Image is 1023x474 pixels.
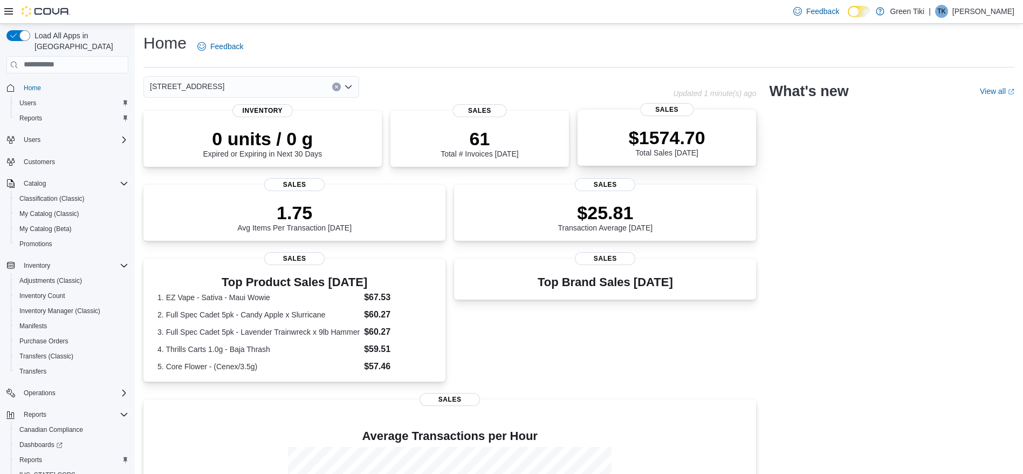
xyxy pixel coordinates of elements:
[15,365,51,378] a: Transfers
[203,128,322,158] div: Expired or Expiring in Next 30 Days
[15,238,57,250] a: Promotions
[264,252,325,265] span: Sales
[538,276,673,289] h3: Top Brand Sales [DATE]
[2,258,133,273] button: Inventory
[19,292,65,300] span: Inventory Count
[15,238,128,250] span: Promotions
[2,407,133,422] button: Reports
[980,87,1014,96] a: View allExternal link
[15,320,128,333] span: Manifests
[420,393,480,406] span: Sales
[453,104,506,117] span: Sales
[143,32,187,54] h1: Home
[19,133,128,146] span: Users
[15,222,76,235] a: My Catalog (Beta)
[19,209,79,218] span: My Catalog (Classic)
[19,367,46,376] span: Transfers
[640,103,694,116] span: Sales
[15,423,128,436] span: Canadian Compliance
[2,176,133,191] button: Catalog
[24,179,46,188] span: Catalog
[344,83,353,91] button: Open list of options
[19,387,128,399] span: Operations
[11,364,133,379] button: Transfers
[19,352,73,361] span: Transfers (Classic)
[19,133,45,146] button: Users
[15,274,86,287] a: Adjustments (Classic)
[11,303,133,319] button: Inventory Manager (Classic)
[11,273,133,288] button: Adjustments (Classic)
[806,6,839,17] span: Feedback
[19,177,50,190] button: Catalog
[15,423,87,436] a: Canadian Compliance
[19,307,100,315] span: Inventory Manager (Classic)
[157,309,360,320] dt: 2. Full Spec Cadet 5pk - Candy Apple x Slurricane
[441,128,518,150] p: 61
[152,430,747,443] h4: Average Transactions per Hour
[19,387,60,399] button: Operations
[629,127,705,157] div: Total Sales [DATE]
[15,365,128,378] span: Transfers
[15,453,46,466] a: Reports
[558,202,653,232] div: Transaction Average [DATE]
[2,385,133,401] button: Operations
[789,1,843,22] a: Feedback
[157,361,360,372] dt: 5. Core Flower - (Cenex/3.5g)
[11,437,133,452] a: Dashboards
[364,308,431,321] dd: $60.27
[952,5,1014,18] p: [PERSON_NAME]
[15,97,40,110] a: Users
[15,335,128,348] span: Purchase Orders
[15,112,128,125] span: Reports
[937,5,945,18] span: TK
[364,291,431,304] dd: $67.53
[848,6,870,17] input: Dark Mode
[11,452,133,468] button: Reports
[264,178,325,191] span: Sales
[19,425,83,434] span: Canadian Compliance
[15,289,128,302] span: Inventory Count
[15,350,128,363] span: Transfers (Classic)
[19,337,68,346] span: Purchase Orders
[19,322,47,330] span: Manifests
[11,288,133,303] button: Inventory Count
[15,335,73,348] a: Purchase Orders
[22,6,70,17] img: Cova
[157,292,360,303] dt: 1. EZ Vape - Sativa - Maui Wowie
[769,83,848,100] h2: What's new
[575,178,635,191] span: Sales
[15,304,105,317] a: Inventory Manager (Classic)
[19,82,45,94] a: Home
[19,99,36,107] span: Users
[15,453,128,466] span: Reports
[232,104,293,117] span: Inventory
[2,80,133,96] button: Home
[19,240,52,248] span: Promotions
[19,155,128,168] span: Customers
[332,83,341,91] button: Clear input
[11,236,133,252] button: Promotions
[2,154,133,170] button: Customers
[19,408,51,421] button: Reports
[15,207,128,220] span: My Catalog (Classic)
[364,326,431,338] dd: $60.27
[193,36,248,57] a: Feedback
[237,202,352,224] p: 1.75
[30,30,128,52] span: Load All Apps in [GEOGRAPHIC_DATA]
[19,114,42,123] span: Reports
[19,259,128,272] span: Inventory
[11,319,133,334] button: Manifests
[11,111,133,126] button: Reports
[11,206,133,221] button: My Catalog (Classic)
[890,5,924,18] p: Green Tiki
[19,194,85,203] span: Classification (Classic)
[11,334,133,349] button: Purchase Orders
[24,158,55,166] span: Customers
[364,343,431,356] dd: $59.51
[673,89,756,98] p: Updated 1 minute(s) ago
[15,192,89,205] a: Classification (Classic)
[203,128,322,150] p: 0 units / 0 g
[15,438,67,451] a: Dashboards
[19,177,128,190] span: Catalog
